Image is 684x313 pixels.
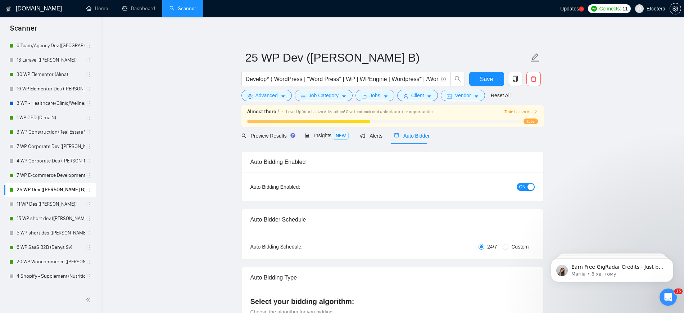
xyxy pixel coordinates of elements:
span: NEW [333,132,349,140]
span: holder [85,100,91,106]
a: 20 WP Woocommerce ([PERSON_NAME]) [17,255,85,269]
li: 7 WP Corporate Dev (Dmytro B) [4,139,96,154]
a: 7 WP Corporate Dev ([PERSON_NAME] B) [17,139,85,154]
a: 6 WP SaaS B2B (Denys Sv) [17,240,85,255]
span: caret-down [383,94,388,99]
div: ✅ How To: Connect your agency to [DOMAIN_NAME] [10,207,133,228]
li: 4 WP Corporate Des (Alexey) [4,154,96,168]
span: Client [411,91,424,99]
li: 7 WP E-commerce Development (Dmytro B) [4,168,96,183]
div: Dima [32,146,45,153]
span: Запити [80,243,99,248]
span: holder [85,201,91,207]
a: 30 WP Elementor (Alina) [17,67,85,82]
span: holder [85,245,91,250]
a: 15 WP short dev ([PERSON_NAME] B) [17,211,85,226]
span: Job Category [309,91,339,99]
a: 5 WP short des ([PERSON_NAME]) [17,226,85,240]
span: holder [85,43,91,49]
li: 5 Shopify - Clothing | Apparel Website [4,283,96,298]
span: Головна [6,243,30,248]
span: Almost there ! [247,108,279,116]
span: holder [85,86,91,92]
span: Scanner [4,23,43,38]
span: Пошук в статтях [15,193,63,201]
li: 6 WP SaaS B2B (Denys Sv) [4,240,96,255]
span: info-circle [441,77,446,81]
span: holder [85,144,91,149]
input: Scanner name... [245,49,529,67]
span: Допомога [113,243,139,248]
span: idcard [447,94,452,99]
button: setting [670,3,681,14]
span: holder [85,72,91,77]
img: Profile image for Oleksandr [99,12,114,26]
span: 24/7 [484,243,500,251]
span: holder [85,57,91,63]
button: settingAdvancedcaret-down [241,90,292,101]
span: holder [85,187,91,193]
div: Tooltip anchor [290,132,296,139]
span: caret-down [341,94,346,99]
span: Connects: [599,5,621,13]
span: Save [480,75,493,84]
input: Search Freelance Jobs... [246,75,438,84]
span: Insights [305,133,349,138]
span: Повідомлення [37,243,74,248]
a: 5 [579,6,584,12]
button: userClientcaret-down [397,90,438,101]
li: 16 WP Elementor Des (Alexey) [4,82,96,96]
li: 6 Team/Agency Dev (Eugene) [4,39,96,53]
iframe: Intercom live chat [660,289,677,306]
p: Як [EMAIL_ADDRESS][DOMAIN_NAME] 👋 [14,51,130,88]
a: 16 WP Elementor Des ([PERSON_NAME]) [17,82,85,96]
div: Задать вопрос [7,163,137,183]
span: robot [394,133,399,138]
span: search [451,76,465,82]
span: Advanced [255,91,278,99]
span: holder [85,273,91,279]
button: Запити [72,225,108,254]
div: Auto Bidding Type [250,267,535,288]
span: notification [360,133,365,138]
span: Jobs [370,91,380,99]
span: right [533,109,538,114]
span: holder [85,259,91,265]
div: Задать вопрос [15,169,121,176]
a: homeHome [86,5,108,12]
div: Нещодавнє повідомленняProfile image for DimaПоки що виглядає дійсно так, але потенційно це доволі... [7,121,137,159]
span: area-chart [305,133,310,138]
button: folderJobscaret-down [355,90,394,101]
button: copy [508,72,522,86]
div: Auto Bidding Enabled [250,152,535,172]
span: Train Laziza AI [504,108,538,115]
span: holder [85,129,91,135]
span: holder [85,115,91,121]
img: logo [14,14,26,25]
li: 25 WP Dev (Dmytro B) [4,183,96,197]
img: upwork-logo.png [591,6,597,12]
span: caret-down [474,94,479,99]
button: barsJob Categorycaret-down [295,90,353,101]
li: 4 Shopify - Supplement/Nutrition/Food Website [4,269,96,283]
a: 3 WP - Healthcare/Clinic/Wellness/Beauty (Dima N) [17,96,85,111]
span: 15 [674,289,683,294]
span: holder [85,173,91,178]
span: setting [248,94,253,99]
span: holder [85,216,91,222]
span: Updates [560,6,579,12]
li: 11 WP Des (Alexey) [4,197,96,211]
div: Auto Bidder Schedule [250,209,535,230]
p: Чим вам допомогти? [14,88,130,112]
span: edit [530,53,540,62]
span: caret-down [427,94,432,99]
a: setting [670,6,681,12]
li: 1 WP CBD (Dima N) [4,111,96,125]
span: Level Up Your Laziza AI Matches! Give feedback and unlock top-tier opportunities ! [286,109,436,114]
li: 5 WP short des (Alexey) [4,226,96,240]
span: folder [362,94,367,99]
span: caret-down [281,94,286,99]
a: searchScanner [169,5,196,12]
